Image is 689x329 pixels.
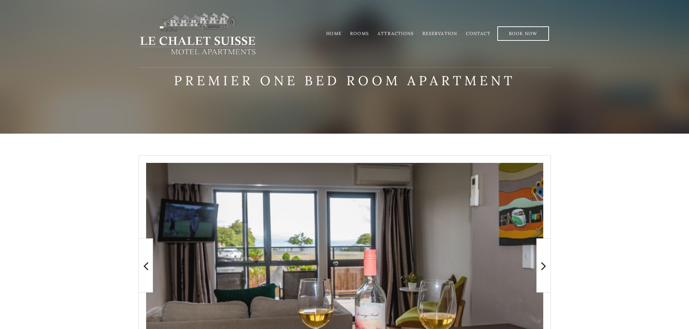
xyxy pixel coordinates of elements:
a: Rooms [350,31,369,36]
img: lechaletsuisse [139,12,257,55]
a: Home [326,31,341,36]
a: Reservation [422,31,457,36]
a: Book Now [497,26,549,41]
a: Contact [466,31,490,36]
a: Attractions [378,31,414,36]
